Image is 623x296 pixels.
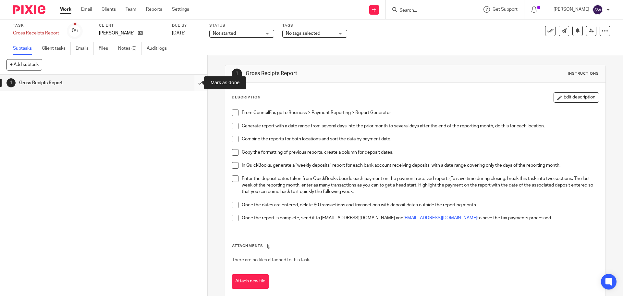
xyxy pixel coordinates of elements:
a: Work [60,6,71,13]
span: There are no files attached to this task. [232,258,310,262]
a: Clients [102,6,116,13]
small: /1 [75,29,78,33]
h1: Gross Recipts Report [19,78,131,88]
a: Files [99,42,113,55]
a: Subtasks [13,42,37,55]
a: Email [81,6,92,13]
p: Once the dates are entered, delete $0 transactions and transactions with deposit dates outside th... [242,202,598,208]
label: Due by [172,23,201,28]
span: Get Support [493,7,518,12]
p: Once the report is complete, send it to [EMAIL_ADDRESS][DOMAIN_NAME] and to have the tax payments... [242,215,598,221]
p: In QuickBooks, generate a "weekly deposits" report for each bank account receiving deposits, with... [242,162,598,169]
span: Attachments [232,244,263,248]
h1: Gross Recipts Report [246,70,429,77]
input: Search [399,8,457,14]
a: Emails [76,42,94,55]
button: Attach new file [232,274,269,289]
a: [EMAIL_ADDRESS][DOMAIN_NAME] [403,216,477,220]
p: Generate report with a date range from several days into the prior month to several days after th... [242,123,598,129]
div: 0 [72,27,78,34]
div: Instructions [568,71,599,76]
a: Team [126,6,136,13]
label: Task [13,23,59,28]
a: Settings [172,6,189,13]
a: Reports [146,6,162,13]
p: Copy the formatting of previous reports, create a column for deposit dates. [242,149,598,156]
span: Not started [213,31,236,36]
span: [DATE] [172,31,186,35]
button: + Add subtask [6,59,42,70]
label: Status [209,23,274,28]
p: Enter the deposit dates taken from QuickBooks beside each payment on the payment received report.... [242,175,598,195]
a: Notes (0) [118,42,142,55]
a: Audit logs [147,42,172,55]
div: Gross Receipts Report [13,30,59,36]
label: Tags [282,23,347,28]
p: [PERSON_NAME] [554,6,589,13]
div: 1 [6,78,16,87]
span: No tags selected [286,31,320,36]
p: Combine the reports for both locations and sort the data by payment date. [242,136,598,142]
label: Client [99,23,164,28]
p: Description [232,95,261,100]
img: svg%3E [592,5,603,15]
img: Pixie [13,5,45,14]
a: Client tasks [42,42,71,55]
p: From CouncilEar, go to Business > Payment Reporting > Report Generator [242,109,598,116]
div: 1 [232,69,242,79]
p: [PERSON_NAME] [99,30,135,36]
button: Edit description [554,92,599,103]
